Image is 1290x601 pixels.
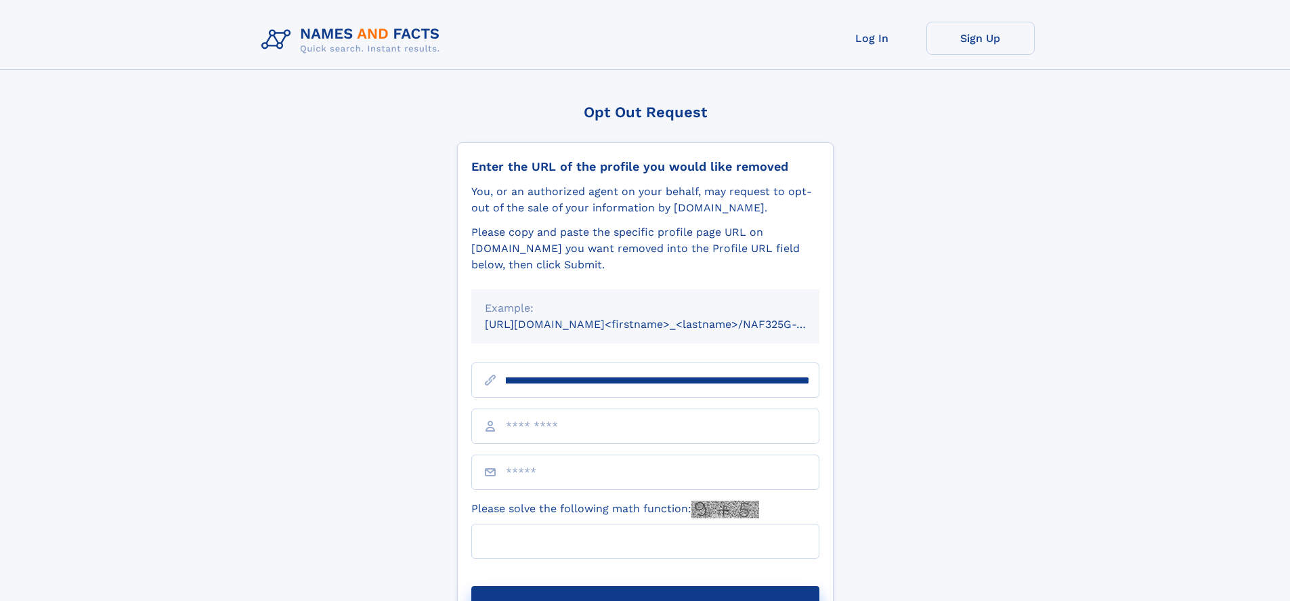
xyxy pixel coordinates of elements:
[485,318,845,331] small: [URL][DOMAIN_NAME]<firstname>_<lastname>/NAF325G-xxxxxxxx
[471,501,759,518] label: Please solve the following math function:
[256,22,451,58] img: Logo Names and Facts
[926,22,1035,55] a: Sign Up
[471,224,819,273] div: Please copy and paste the specific profile page URL on [DOMAIN_NAME] you want removed into the Pr...
[457,104,834,121] div: Opt Out Request
[471,159,819,174] div: Enter the URL of the profile you would like removed
[485,300,806,316] div: Example:
[818,22,926,55] a: Log In
[471,184,819,216] div: You, or an authorized agent on your behalf, may request to opt-out of the sale of your informatio...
